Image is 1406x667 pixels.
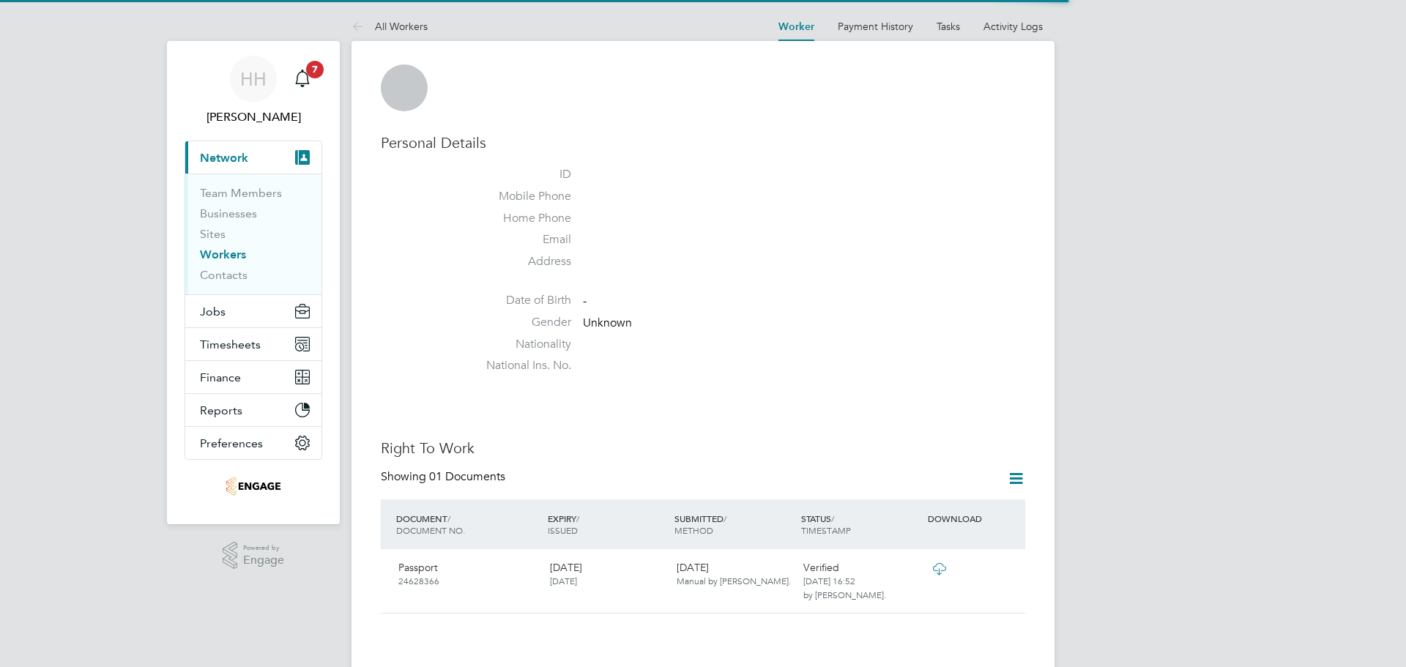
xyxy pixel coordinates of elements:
label: ID [469,167,571,182]
button: Network [185,141,321,174]
span: [DATE] [550,575,577,586]
div: DOWNLOAD [924,505,1025,532]
nav: Main navigation [167,41,340,524]
span: Engage [243,554,284,567]
span: Jobs [200,305,226,318]
span: Verified [803,561,839,574]
a: Businesses [200,206,257,220]
button: Timesheets [185,328,321,360]
div: [DATE] [671,555,797,593]
button: Finance [185,361,321,393]
span: - [583,294,587,308]
span: Finance [200,370,241,384]
span: Network [200,151,248,165]
span: Reports [200,403,242,417]
span: 24628366 [398,575,439,586]
a: Activity Logs [983,20,1043,33]
span: Manual by [PERSON_NAME]. [677,575,791,586]
div: [DATE] [544,555,671,593]
a: Tasks [937,20,960,33]
span: 7 [306,61,324,78]
div: Showing [381,469,508,485]
a: Workers [200,247,246,261]
span: DOCUMENT NO. [396,524,465,536]
a: Worker [778,21,814,33]
a: Payment History [838,20,913,33]
a: Powered byEngage [223,542,285,570]
a: 7 [288,56,317,103]
h3: Right To Work [381,439,1025,458]
span: by [PERSON_NAME]. [803,589,886,600]
label: National Ins. No. [469,358,571,373]
div: Passport [393,555,544,593]
button: Jobs [185,295,321,327]
span: / [576,513,579,524]
a: Go to home page [185,474,322,498]
label: Nationality [469,337,571,352]
label: Address [469,254,571,269]
a: Sites [200,227,226,241]
span: Powered by [243,542,284,554]
span: TIMESTAMP [801,524,851,536]
div: SUBMITTED [671,505,797,543]
span: ISSUED [548,524,578,536]
h3: Personal Details [381,133,1025,152]
label: Email [469,232,571,247]
img: optima-uk-logo-retina.png [226,474,281,498]
label: Date of Birth [469,293,571,308]
span: HH [240,70,267,89]
span: [DATE] 16:52 [803,575,855,586]
span: METHOD [674,524,713,536]
a: HH[PERSON_NAME] [185,56,322,126]
label: Mobile Phone [469,189,571,204]
div: EXPIRY [544,505,671,543]
span: Preferences [200,436,263,450]
span: Timesheets [200,338,261,351]
span: / [724,513,726,524]
a: Contacts [200,268,248,282]
label: Gender [469,315,571,330]
span: Hannah Humphreys [185,108,322,126]
span: / [447,513,450,524]
label: Home Phone [469,211,571,226]
span: / [831,513,834,524]
button: Reports [185,394,321,426]
span: Unknown [583,316,632,330]
a: All Workers [351,20,428,33]
a: Team Members [200,186,282,200]
div: STATUS [797,505,924,543]
span: 01 Documents [429,469,505,484]
div: Network [185,174,321,294]
div: DOCUMENT [393,505,544,543]
button: Preferences [185,427,321,459]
